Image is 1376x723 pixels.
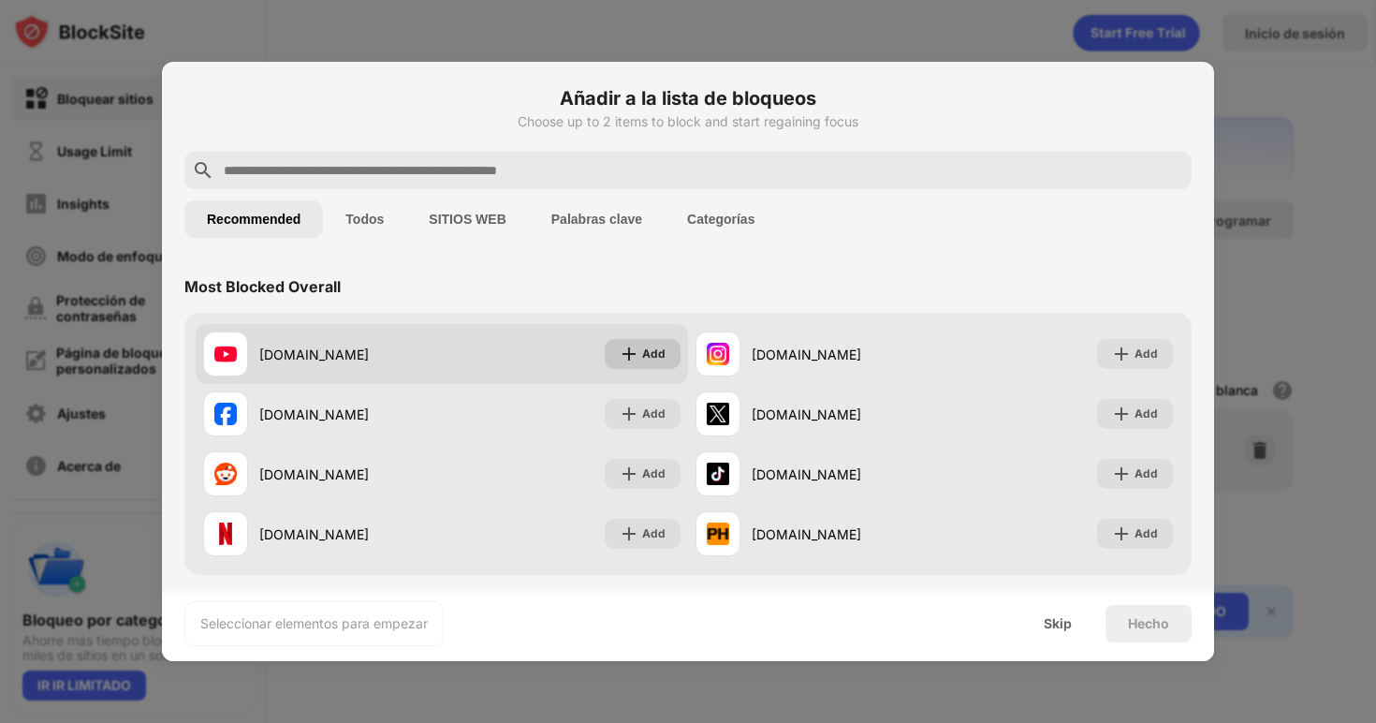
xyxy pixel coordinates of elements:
button: Recommended [184,200,323,238]
div: [DOMAIN_NAME] [259,345,442,364]
div: Add [1134,345,1158,363]
div: Add [642,465,666,483]
img: favicons [214,403,237,425]
div: [DOMAIN_NAME] [259,524,442,544]
img: favicons [214,343,237,365]
div: [DOMAIN_NAME] [752,345,934,364]
div: Hecho [1128,616,1169,631]
div: [DOMAIN_NAME] [752,465,934,484]
img: favicons [707,403,729,425]
img: favicons [707,523,729,545]
button: Categorías [665,200,777,238]
div: [DOMAIN_NAME] [752,524,934,544]
button: Palabras clave [529,200,665,238]
div: Add [1134,465,1158,483]
div: Add [642,524,666,543]
img: favicons [707,463,729,485]
img: favicons [214,523,237,545]
div: Add [1134,524,1158,543]
h6: Añadir a la lista de bloqueos [184,84,1192,112]
img: favicons [707,343,729,365]
img: search.svg [192,159,214,182]
div: [DOMAIN_NAME] [259,405,442,424]
img: favicons [214,463,237,485]
div: [DOMAIN_NAME] [259,465,442,484]
button: Todos [323,200,406,238]
div: Skip [1044,616,1072,631]
div: [DOMAIN_NAME] [752,405,934,424]
div: Add [642,405,666,423]
button: SITIOS WEB [406,200,528,238]
div: Add [1134,405,1158,423]
div: Seleccionar elementos para empezar [200,614,428,633]
div: Choose up to 2 items to block and start regaining focus [184,114,1192,129]
div: Add [642,345,666,363]
div: Most Blocked Overall [184,277,341,296]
